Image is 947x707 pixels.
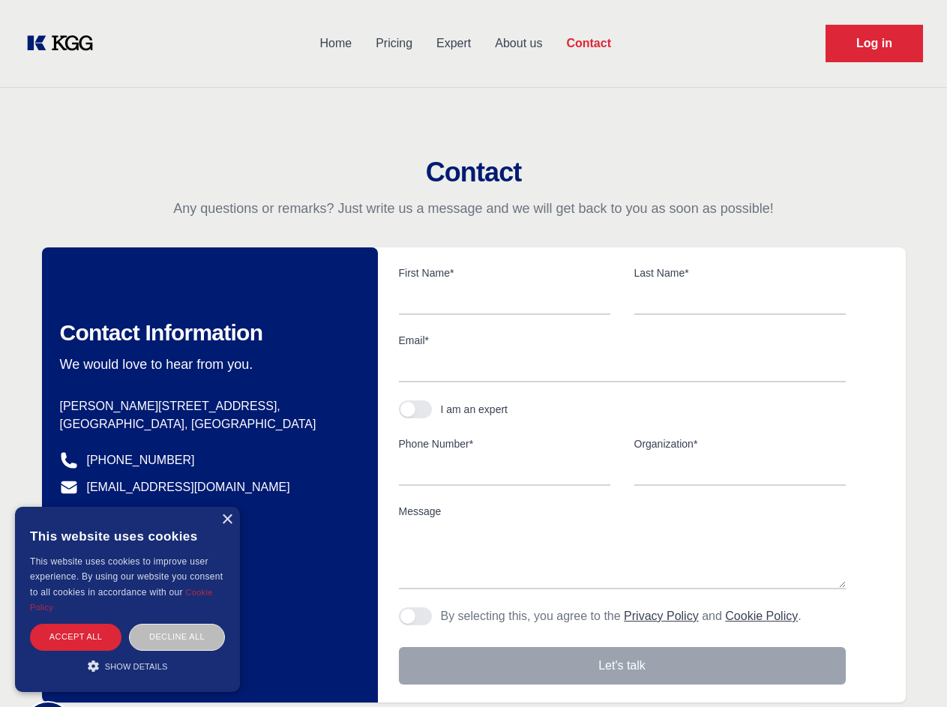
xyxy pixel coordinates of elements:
a: Expert [424,24,483,63]
label: Last Name* [634,265,846,280]
div: Decline all [129,624,225,650]
a: Privacy Policy [624,610,699,622]
span: This website uses cookies to improve user experience. By using our website you consent to all coo... [30,556,223,598]
button: Let's talk [399,647,846,685]
div: Show details [30,658,225,673]
a: Request Demo [826,25,923,62]
iframe: Chat Widget [872,635,947,707]
p: [GEOGRAPHIC_DATA], [GEOGRAPHIC_DATA] [60,415,354,433]
div: I am an expert [441,402,508,417]
span: Show details [105,662,168,671]
div: This website uses cookies [30,518,225,554]
h2: Contact [18,157,929,187]
p: Any questions or remarks? Just write us a message and we will get back to you as soon as possible! [18,199,929,217]
a: About us [483,24,554,63]
label: First Name* [399,265,610,280]
a: [EMAIL_ADDRESS][DOMAIN_NAME] [87,478,290,496]
p: By selecting this, you agree to the and . [441,607,802,625]
label: Message [399,504,846,519]
a: @knowledgegategroup [60,505,209,523]
p: [PERSON_NAME][STREET_ADDRESS], [60,397,354,415]
div: Accept all [30,624,121,650]
a: Pricing [364,24,424,63]
a: Cookie Policy [725,610,798,622]
label: Phone Number* [399,436,610,451]
a: Home [307,24,364,63]
a: Contact [554,24,623,63]
a: Cookie Policy [30,588,213,612]
label: Organization* [634,436,846,451]
div: Close [221,514,232,526]
a: [PHONE_NUMBER] [87,451,195,469]
label: Email* [399,333,846,348]
p: We would love to hear from you. [60,355,354,373]
h2: Contact Information [60,319,354,346]
a: KOL Knowledge Platform: Talk to Key External Experts (KEE) [24,31,105,55]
